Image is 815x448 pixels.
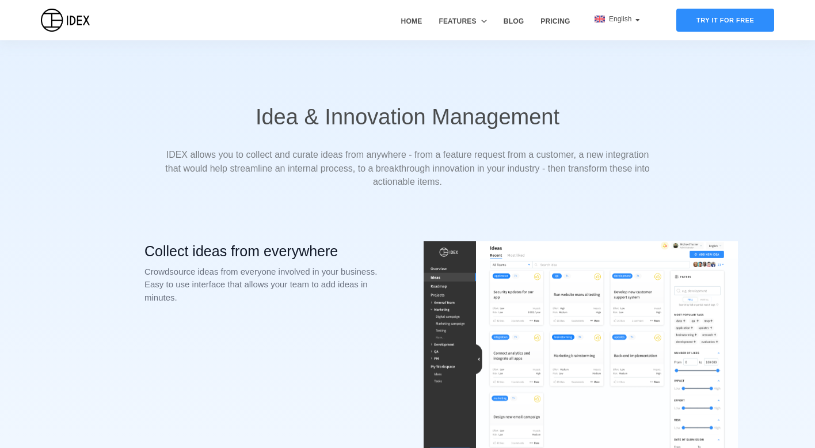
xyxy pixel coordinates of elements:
img: IDEX Logo [41,9,90,32]
span: English [609,15,634,23]
div: English [595,14,640,24]
p: Crowdsource ideas from everyone involved in your business. Easy to use interface that allows your... [139,265,399,305]
span: Features [439,16,476,26]
h2: Collect ideas from everywhere [139,241,399,261]
a: Pricing [536,16,574,40]
div: Try it for free [676,9,774,32]
a: Features [435,16,490,40]
img: flag [595,16,605,22]
a: Blog [500,16,528,40]
a: Home [397,16,426,40]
